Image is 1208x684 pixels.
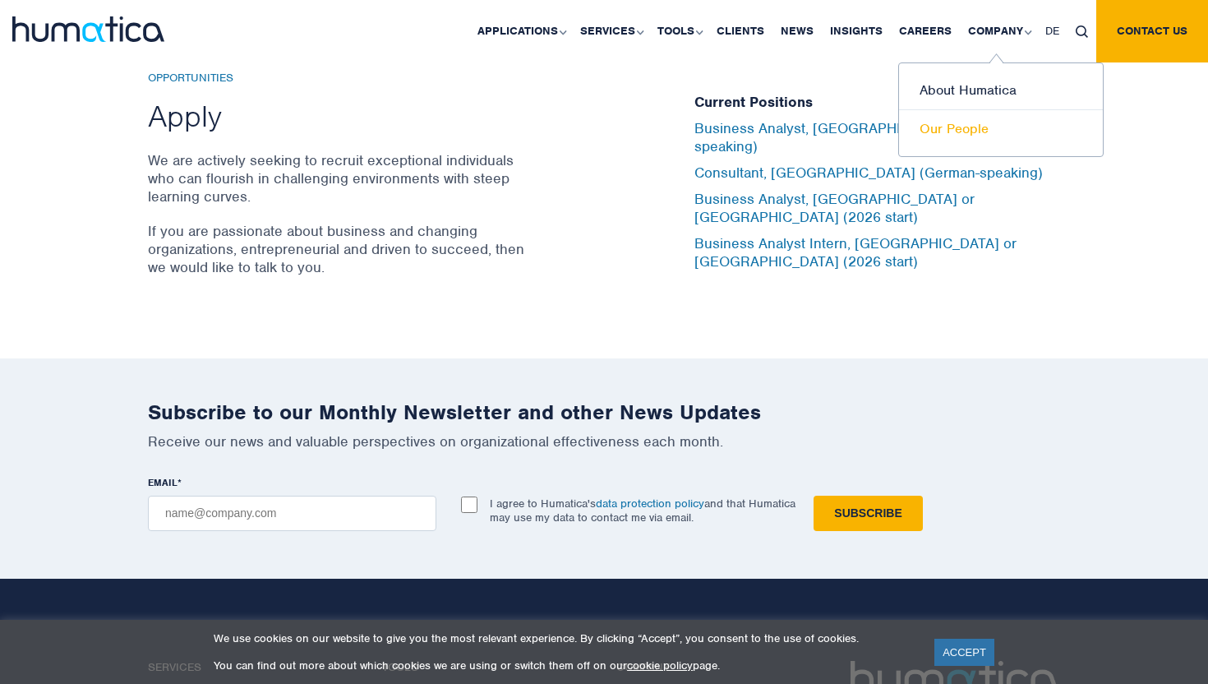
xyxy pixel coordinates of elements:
a: Business Analyst, [GEOGRAPHIC_DATA] or [GEOGRAPHIC_DATA] (2026 start) [694,190,975,226]
img: search_icon [1076,25,1088,38]
h5: Current Positions [694,94,1060,112]
a: cookie policy [627,659,693,672]
a: Our People [899,110,1103,148]
h2: Subscribe to our Monthly Newsletter and other News Updates [148,400,1060,425]
h2: Apply [148,97,530,135]
a: Consultant, [GEOGRAPHIC_DATA] (German-speaking) [694,164,1043,182]
input: name@company.com [148,496,436,531]
a: Business Analyst Intern, [GEOGRAPHIC_DATA] or [GEOGRAPHIC_DATA] (2026 start) [694,234,1017,270]
p: You can find out more about which cookies we are using or switch them off on our page. [214,659,914,672]
h6: Opportunities [148,72,530,85]
input: I agree to Humatica'sdata protection policyand that Humatica may use my data to contact me via em... [461,497,477,513]
span: DE [1045,24,1059,38]
p: If you are passionate about business and changing organizations, entrepreneurial and driven to su... [148,222,530,276]
input: Subscribe [814,496,922,531]
p: I agree to Humatica's and that Humatica may use my data to contact me via email. [490,497,795,525]
a: ACCEPT [934,639,994,666]
p: We use cookies on our website to give you the most relevant experience. By clicking “Accept”, you... [214,631,914,645]
p: Receive our news and valuable perspectives on organizational effectiveness each month. [148,432,1060,451]
span: EMAIL [148,476,178,489]
a: Business Analyst, [GEOGRAPHIC_DATA] (German-speaking) [694,119,1021,155]
a: data protection policy [596,497,704,511]
img: logo [12,16,164,42]
p: We are actively seeking to recruit exceptional individuals who can flourish in challenging enviro... [148,151,530,206]
a: About Humatica [899,72,1103,110]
